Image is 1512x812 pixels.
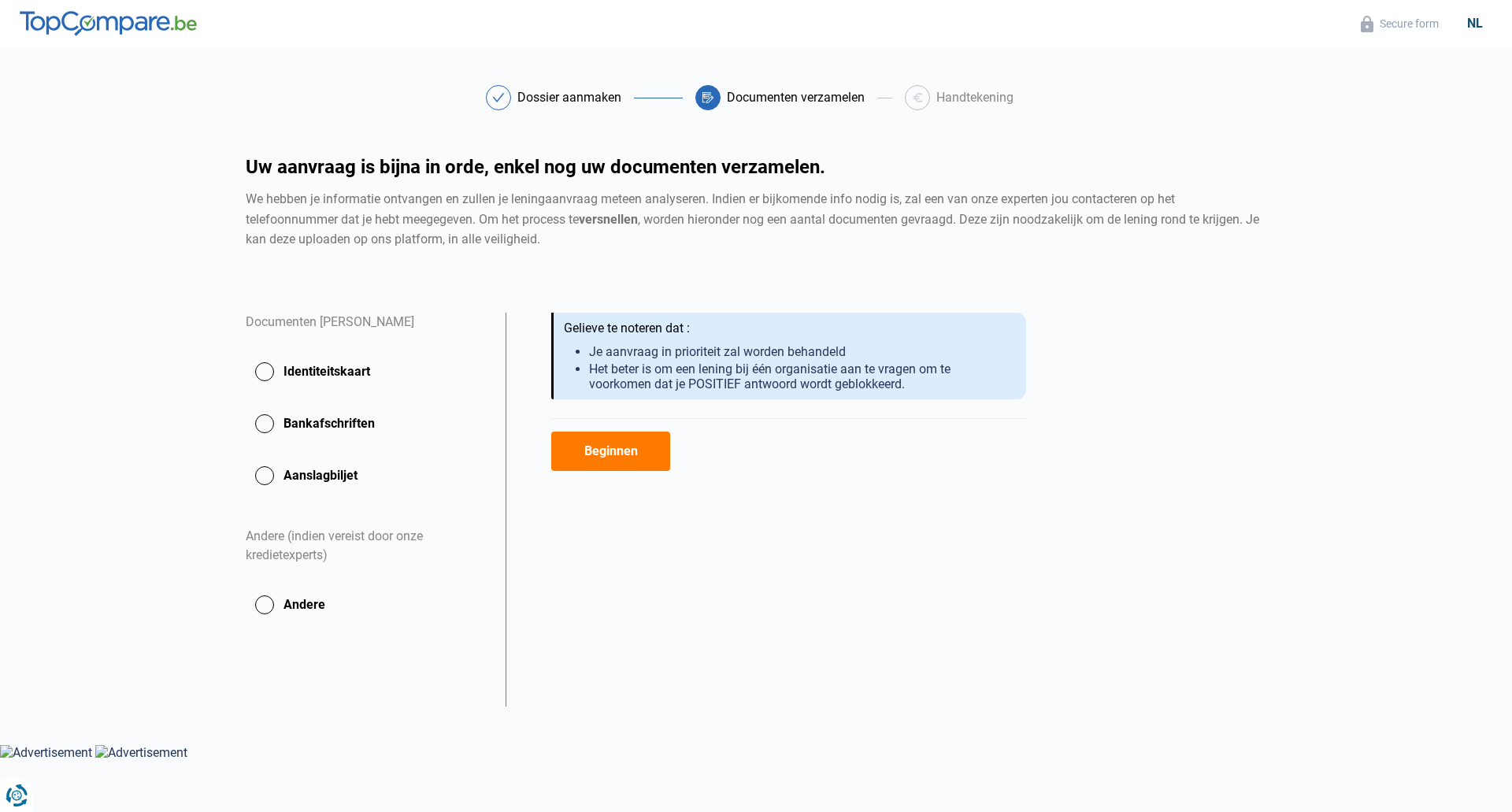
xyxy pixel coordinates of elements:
div: Andere (indien vereist door onze kredietexperts) [246,508,487,585]
button: Bankafschriften [246,404,487,443]
button: Beginnen [551,432,670,471]
img: TopCompare.be [20,11,197,36]
div: Handtekening [936,91,1014,104]
div: nl [1458,16,1492,31]
button: Aanslagbiljet [246,456,487,495]
li: Je aanvraag in prioriteit zal worden behandeld [589,344,1014,359]
div: We hebben je informatie ontvangen en zullen je leningaanvraag meteen analyseren. Indien er bijkom... [246,189,1266,250]
button: Andere [246,585,487,625]
strong: versnellen [579,212,638,227]
div: Dossier aanmaken [517,91,621,104]
div: Documenten [PERSON_NAME] [246,313,487,352]
button: Identiteitskaart [246,352,487,391]
div: Gelieve te noteren dat : [564,321,1014,336]
li: Het beter is om een lening bij één organisatie aan te vragen om te voorkomen dat je POSITIEF antw... [589,362,1014,391]
button: Secure form [1356,15,1443,33]
h1: Uw aanvraag is bijna in orde, enkel nog uw documenten verzamelen. [246,158,1266,176]
div: Documenten verzamelen [727,91,865,104]
img: Advertisement [95,745,187,760]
